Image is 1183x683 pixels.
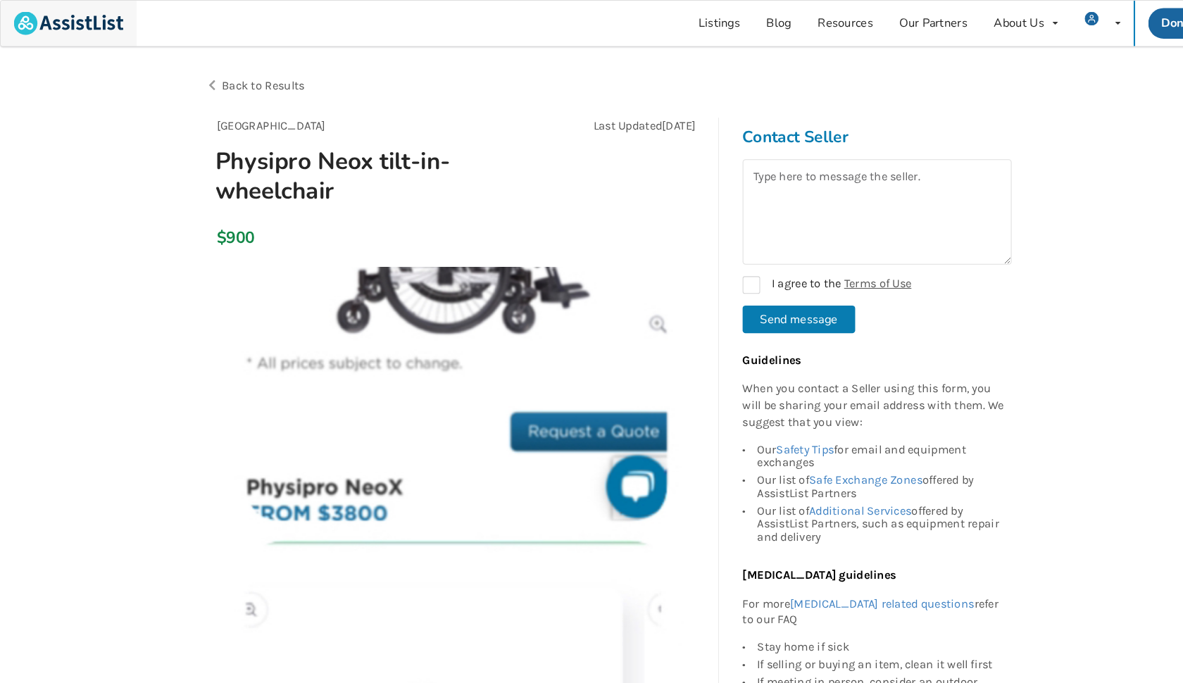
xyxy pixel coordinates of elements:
[715,574,968,606] p: For more refer to our FAQ
[730,617,968,632] div: Stay home if sick
[1106,8,1170,37] a: Donate
[715,266,878,283] label: I agree to the
[813,266,878,280] a: Terms of Use
[715,547,863,560] b: [MEDICAL_DATA] guidelines
[730,454,968,484] div: Our list of offered by AssistList Partners
[780,485,878,499] a: Additional Services
[1045,11,1058,25] img: user icon
[775,1,854,44] a: Resources
[661,1,726,44] a: Listings
[213,75,293,89] span: Back to Results
[730,484,968,524] div: Our list of offered by AssistList Partners, such as equipment repair and delivery
[196,141,530,199] h1: Physipro Neox tilt-in-wheelchair
[730,648,968,678] div: If meeting in person, consider an outdoor location
[730,427,968,454] div: Our for email and equipment exchanges
[958,17,1006,28] div: About Us
[715,123,975,142] h3: Contact Seller
[761,575,939,588] a: [MEDICAL_DATA] related questions
[748,426,803,439] a: Safety Tips
[726,1,775,44] a: Blog
[638,114,670,127] span: [DATE]
[715,294,824,321] button: Send message
[209,114,314,127] span: [GEOGRAPHIC_DATA]
[209,219,217,239] div: $900
[715,367,968,415] p: When you contact a Seller using this form, you will be sharing your email address with them. We s...
[572,114,638,127] span: Last Updated
[715,340,772,353] b: Guidelines
[854,1,945,44] a: Our Partners
[13,11,119,34] img: assistlist-logo
[780,456,889,469] a: Safe Exchange Zones
[730,632,968,648] div: If selling or buying an item, clean it well first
